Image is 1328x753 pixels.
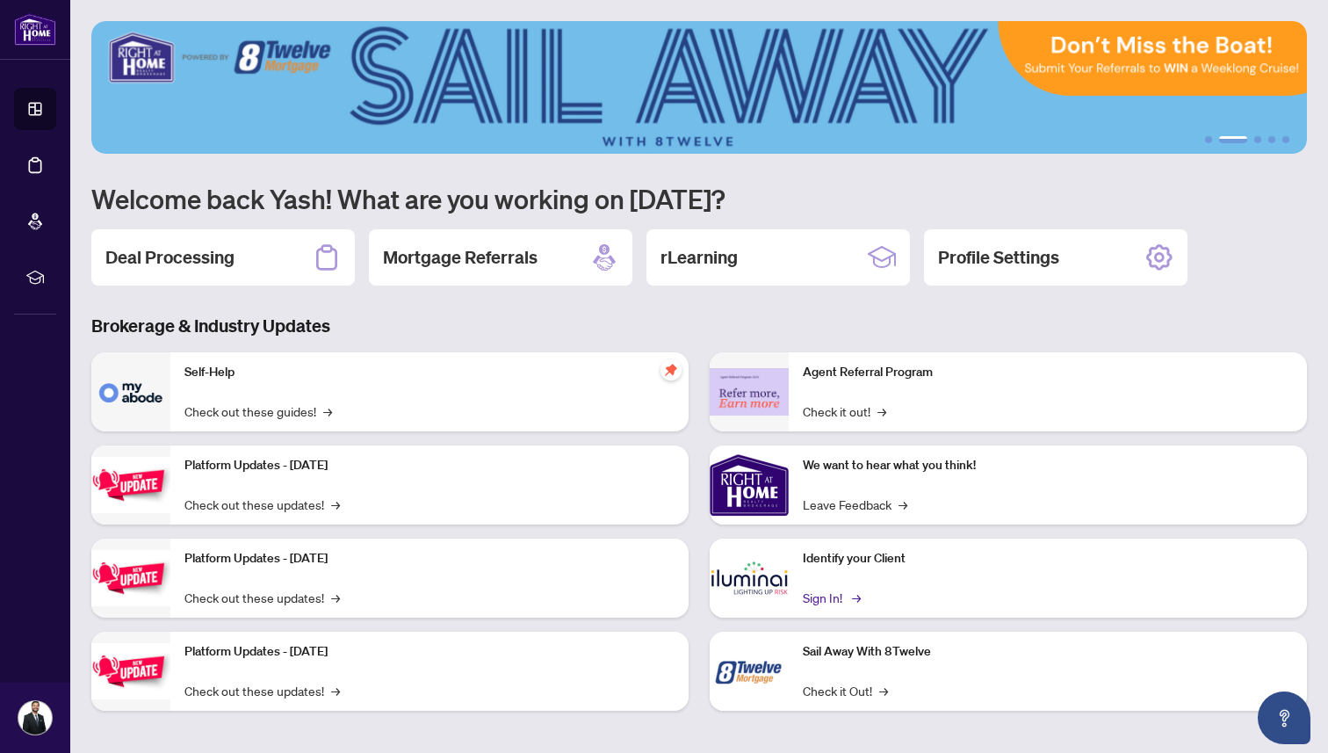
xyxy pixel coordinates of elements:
[877,402,886,421] span: →
[91,352,170,431] img: Self-Help
[852,588,861,607] span: →
[323,402,332,421] span: →
[91,643,170,699] img: Platform Updates - June 23, 2025
[710,632,789,711] img: Sail Away With 8Twelve
[91,182,1307,215] h1: Welcome back Yash! What are you working on [DATE]?
[14,13,56,46] img: logo
[710,539,789,618] img: Identify your Client
[899,495,907,514] span: →
[91,314,1307,338] h3: Brokerage & Industry Updates
[184,642,675,662] p: Platform Updates - [DATE]
[184,456,675,475] p: Platform Updates - [DATE]
[331,681,340,700] span: →
[803,363,1293,382] p: Agent Referral Program
[91,550,170,605] img: Platform Updates - July 8, 2025
[710,445,789,525] img: We want to hear what you think!
[660,245,738,270] h2: rLearning
[803,681,888,700] a: Check it Out!→
[660,359,682,380] span: pushpin
[1282,136,1289,143] button: 5
[184,588,340,607] a: Check out these updates!→
[184,363,675,382] p: Self-Help
[803,549,1293,568] p: Identify your Client
[938,245,1059,270] h2: Profile Settings
[184,681,340,700] a: Check out these updates!→
[184,549,675,568] p: Platform Updates - [DATE]
[1219,136,1247,143] button: 2
[331,495,340,514] span: →
[91,457,170,512] img: Platform Updates - July 21, 2025
[710,368,789,416] img: Agent Referral Program
[803,588,858,607] a: Sign In!→
[803,642,1293,662] p: Sail Away With 8Twelve
[184,402,332,421] a: Check out these guides!→
[1205,136,1212,143] button: 1
[105,245,235,270] h2: Deal Processing
[91,21,1307,154] img: Slide 1
[331,588,340,607] span: →
[1258,691,1310,744] button: Open asap
[1268,136,1275,143] button: 4
[383,245,538,270] h2: Mortgage Referrals
[1254,136,1261,143] button: 3
[18,701,52,735] img: Profile Icon
[184,495,340,514] a: Check out these updates!→
[879,681,888,700] span: →
[803,495,907,514] a: Leave Feedback→
[803,456,1293,475] p: We want to hear what you think!
[803,402,886,421] a: Check it out!→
